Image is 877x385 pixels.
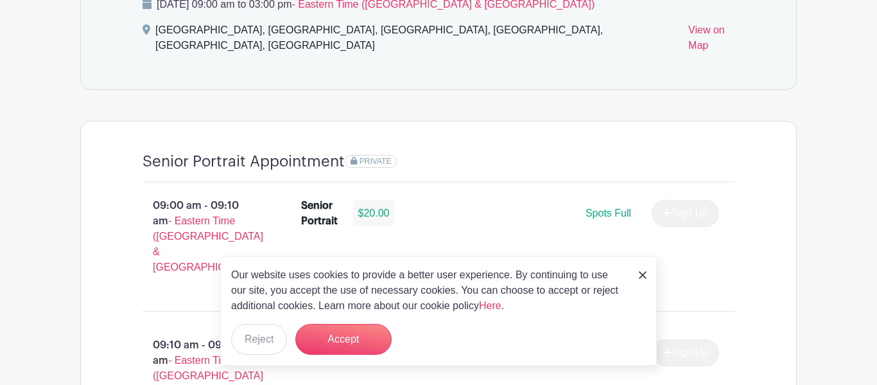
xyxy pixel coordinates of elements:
p: 09:00 am - 09:10 am [122,193,281,280]
div: Senior Portrait [301,198,338,229]
span: PRIVATE [360,157,392,166]
h4: Senior Portrait Appointment [143,152,345,171]
button: Accept [295,324,392,355]
a: View on Map [688,22,734,58]
span: Spots Full [586,208,631,219]
span: - Eastern Time ([GEOGRAPHIC_DATA] & [GEOGRAPHIC_DATA]) [153,215,263,273]
div: $20.00 [353,201,395,226]
div: [GEOGRAPHIC_DATA], [GEOGRAPHIC_DATA], [GEOGRAPHIC_DATA], [GEOGRAPHIC_DATA], [GEOGRAPHIC_DATA], [G... [155,22,678,58]
img: close_button-5f87c8562297e5c2d7936805f587ecaba9071eb48480494691a3f1689db116b3.svg [639,271,647,279]
a: Here [479,300,501,311]
button: Reject [231,324,287,355]
p: Our website uses cookies to provide a better user experience. By continuing to use our site, you ... [231,267,625,314]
